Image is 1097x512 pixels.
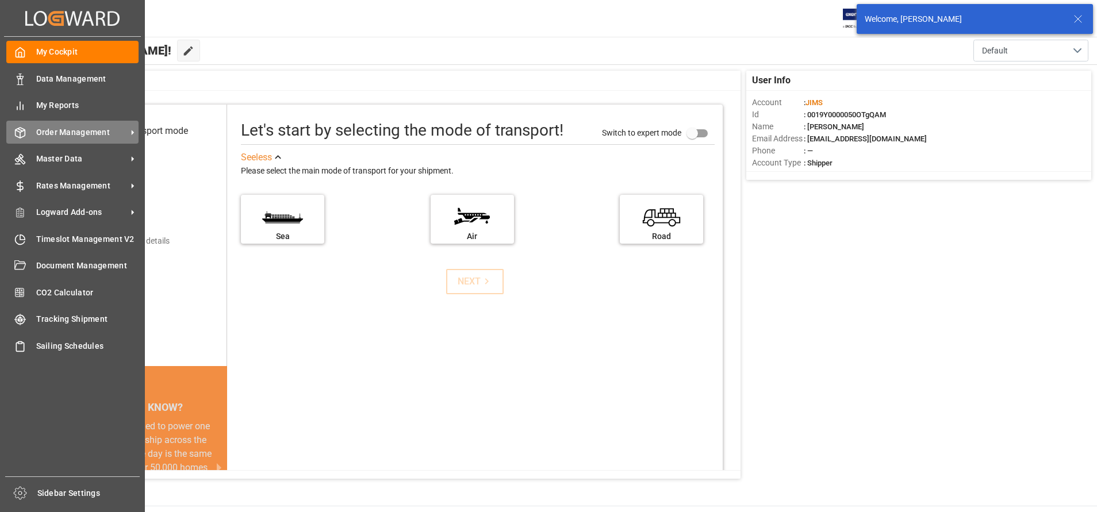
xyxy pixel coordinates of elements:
span: Sidebar Settings [37,487,140,499]
img: Exertis%20JAM%20-%20Email%20Logo.jpg_1722504956.jpg [843,9,883,29]
span: : [EMAIL_ADDRESS][DOMAIN_NAME] [804,134,927,143]
a: Timeslot Management V2 [6,228,139,250]
span: Tracking Shipment [36,313,139,325]
span: Email Address [752,133,804,145]
span: Timeslot Management V2 [36,233,139,245]
div: Please select the main mode of transport for your shipment. [241,164,715,178]
div: Let's start by selecting the mode of transport! [241,118,563,143]
a: CO2 Calculator [6,281,139,303]
div: NEXT [458,275,493,288]
span: Sailing Schedules [36,340,139,352]
span: Id [752,109,804,121]
span: : Shipper [804,159,833,167]
span: Account Type [752,157,804,169]
a: Data Management [6,67,139,90]
div: Select transport mode [99,124,188,138]
span: Order Management [36,126,127,138]
span: Hello [PERSON_NAME]! [48,40,171,61]
button: NEXT [446,269,504,294]
div: Road [626,230,697,242]
span: Master Data [36,153,127,165]
span: Logward Add-ons [36,206,127,218]
span: : [PERSON_NAME] [804,122,864,131]
button: open menu [973,40,1088,61]
span: Switch to expert mode [602,128,681,137]
span: CO2 Calculator [36,287,139,299]
span: Phone [752,145,804,157]
span: My Cockpit [36,46,139,58]
a: Tracking Shipment [6,308,139,330]
span: Data Management [36,73,139,85]
span: User Info [752,74,791,87]
a: My Cockpit [6,41,139,63]
span: Default [982,45,1008,57]
span: Document Management [36,260,139,272]
span: Account [752,97,804,109]
a: Document Management [6,255,139,277]
div: Welcome, [PERSON_NAME] [865,13,1063,25]
span: Name [752,121,804,133]
span: Rates Management [36,180,127,192]
a: My Reports [6,94,139,117]
span: : 0019Y0000050OTgQAM [804,110,886,119]
span: JIMS [806,98,823,107]
div: See less [241,151,272,164]
div: Sea [247,230,319,242]
span: My Reports [36,99,139,111]
a: Sailing Schedules [6,334,139,357]
div: Add shipping details [98,235,170,247]
span: : [804,98,823,107]
div: Air [436,230,508,242]
span: : — [804,147,813,155]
